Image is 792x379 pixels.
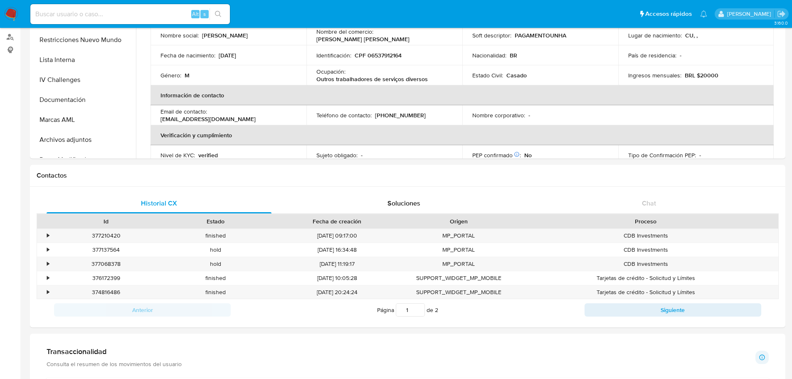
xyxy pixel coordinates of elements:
[32,50,136,70] button: Lista Interna
[202,32,248,39] p: [PERSON_NAME]
[316,35,410,43] p: [PERSON_NAME] [PERSON_NAME]
[774,20,788,26] span: 3.160.0
[361,151,363,159] p: -
[32,70,136,90] button: IV Challenges
[160,151,195,159] p: Nivel de KYC :
[270,271,404,285] div: [DATE] 10:05:28
[54,303,231,317] button: Anterior
[160,72,181,79] p: Género :
[316,68,345,75] p: Ocupación :
[161,229,270,243] div: finished
[404,257,513,271] div: MP_PORTAL
[270,243,404,257] div: [DATE] 16:34:48
[404,243,513,257] div: MP_PORTAL
[52,271,161,285] div: 376172399
[519,217,772,225] div: Proceso
[435,306,438,314] span: 2
[510,52,517,59] p: BR
[472,52,506,59] p: Nacionalidad :
[47,260,49,268] div: •
[47,246,49,254] div: •
[377,303,438,317] span: Página de
[32,90,136,110] button: Documentación
[355,52,402,59] p: CPF 06537912164
[52,257,161,271] div: 377068378
[506,72,527,79] p: Casado
[685,32,698,39] p: CU, ,
[270,257,404,271] div: [DATE] 11:19:17
[161,257,270,271] div: hold
[151,125,774,145] th: Verificación y cumplimiento
[185,72,190,79] p: M
[32,110,136,130] button: Marcas AML
[160,32,199,39] p: Nombre social :
[203,10,206,18] span: s
[628,52,676,59] p: País de residencia :
[524,151,532,159] p: No
[628,32,682,39] p: Lugar de nacimiento :
[628,151,696,159] p: Tipo de Confirmación PEP :
[47,288,49,296] div: •
[47,274,49,282] div: •
[270,229,404,243] div: [DATE] 09:17:00
[642,198,656,208] span: Chat
[192,10,199,18] span: Alt
[628,72,681,79] p: Ingresos mensuales :
[57,217,155,225] div: Id
[528,111,530,119] p: -
[513,285,778,299] div: Tarjetas de crédito - Solicitud y Límites
[404,285,513,299] div: SUPPORT_WIDGET_MP_MOBILE
[472,111,525,119] p: Nombre corporativo :
[645,10,692,18] span: Accesos rápidos
[270,285,404,299] div: [DATE] 20:24:24
[161,285,270,299] div: finished
[219,52,236,59] p: [DATE]
[276,217,398,225] div: Fecha de creación
[777,10,786,18] a: Salir
[47,232,49,240] div: •
[316,111,372,119] p: Teléfono de contacto :
[513,271,778,285] div: Tarjetas de crédito - Solicitud y Límites
[404,229,513,243] div: MP_PORTAL
[141,198,177,208] span: Historial CX
[680,52,681,59] p: -
[472,72,503,79] p: Estado Civil :
[151,85,774,105] th: Información de contacto
[700,10,707,17] a: Notificaciones
[52,243,161,257] div: 377137564
[699,151,701,159] p: -
[316,75,428,83] p: Outros trabalhadores de serviços diversos
[198,151,218,159] p: verified
[32,150,136,170] button: Datos Modificados
[167,217,264,225] div: Estado
[32,130,136,150] button: Archivos adjuntos
[160,115,256,123] p: [EMAIL_ADDRESS][DOMAIN_NAME]
[210,8,227,20] button: search-icon
[472,151,521,159] p: PEP confirmado :
[316,28,373,35] p: Nombre del comercio :
[316,52,351,59] p: Identificación :
[513,257,778,271] div: CDB Investments
[161,243,270,257] div: hold
[513,243,778,257] div: CDB Investments
[727,10,774,18] p: nicolas.tyrkiel@mercadolibre.com
[160,52,215,59] p: Fecha de nacimiento :
[585,303,761,317] button: Siguiente
[52,229,161,243] div: 377210420
[472,32,511,39] p: Soft descriptor :
[30,9,230,20] input: Buscar usuario o caso...
[515,32,566,39] p: PAGAMENTOUNHA
[410,217,508,225] div: Origen
[685,72,718,79] p: BRL $20000
[37,171,779,180] h1: Contactos
[160,108,207,115] p: Email de contacto :
[32,30,136,50] button: Restricciones Nuevo Mundo
[316,151,358,159] p: Sujeto obligado :
[387,198,420,208] span: Soluciones
[161,271,270,285] div: finished
[404,271,513,285] div: SUPPORT_WIDGET_MP_MOBILE
[52,285,161,299] div: 374816486
[375,111,426,119] p: [PHONE_NUMBER]
[513,229,778,243] div: CDB Investments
